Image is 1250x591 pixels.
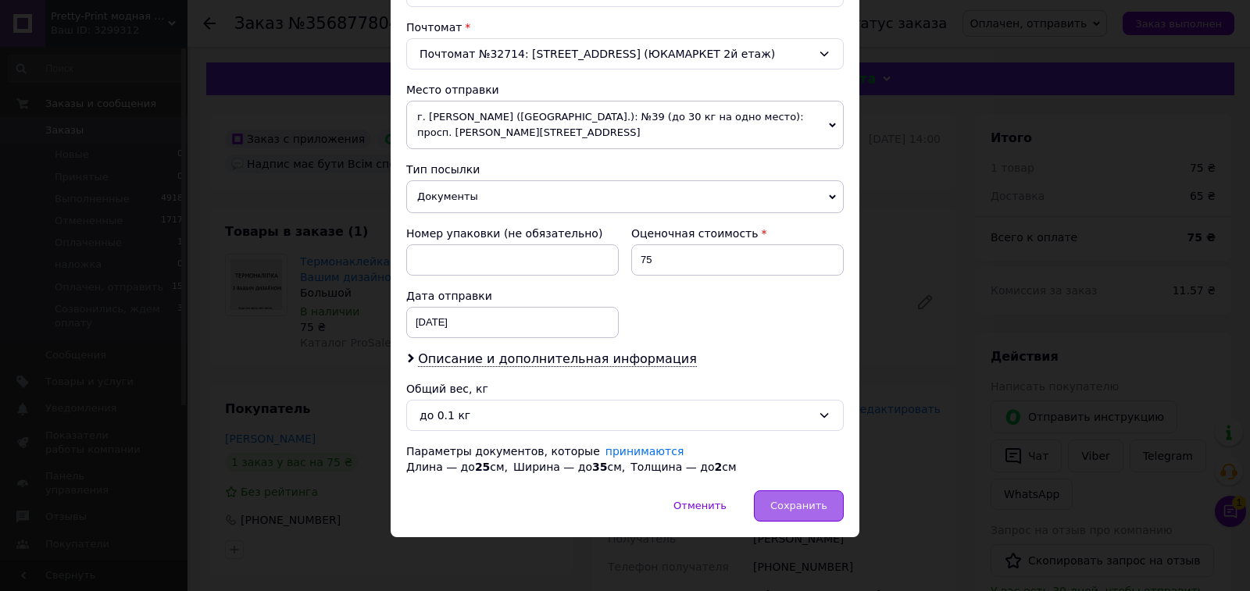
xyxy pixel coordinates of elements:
[406,443,844,475] div: Параметры документов, которые Длина — до см, Ширина — до см, Толщина — до см
[592,461,607,473] span: 35
[406,20,844,35] div: Почтомат
[406,288,619,304] div: Дата отправки
[605,445,684,457] a: принимаются
[406,180,844,213] span: Документы
[420,407,812,424] div: до 0.1 кг
[475,461,490,473] span: 25
[631,226,844,241] div: Оценочная стоимость
[406,38,844,69] div: Почтомат №32714: [STREET_ADDRESS] (ЮКАМАРКЕТ 2й етаж)
[406,163,480,176] span: Тип посылки
[714,461,722,473] span: 2
[770,500,827,511] span: Сохранить
[406,381,844,397] div: Общий вес, кг
[418,351,697,367] span: Описание и дополнительная информация
[406,84,499,96] span: Место отправки
[406,226,619,241] div: Номер упаковки (не обязательно)
[406,101,844,149] span: г. [PERSON_NAME] ([GEOGRAPHIC_DATA].): №39 (до 30 кг на одно место): просп. [PERSON_NAME][STREET_...
[673,500,727,511] span: Отменить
